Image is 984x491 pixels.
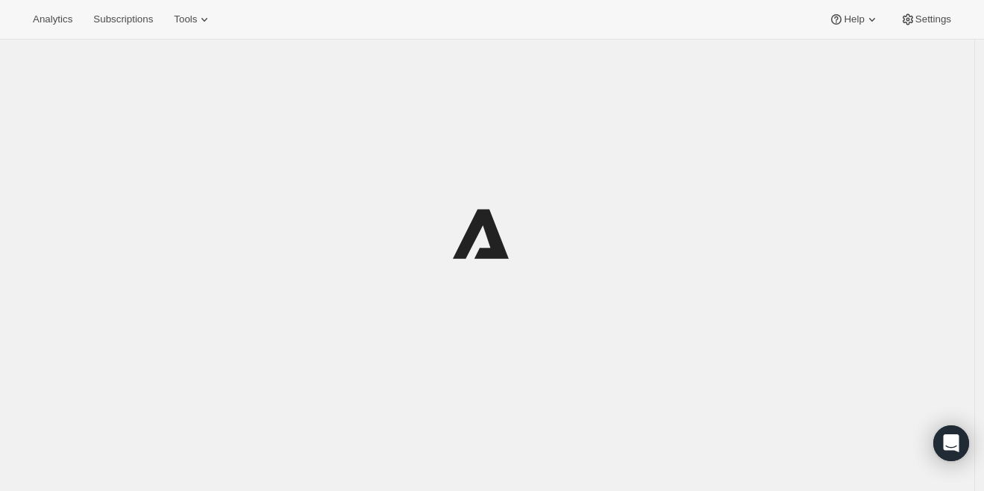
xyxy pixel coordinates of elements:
span: Subscriptions [93,13,153,25]
button: Help [820,9,888,30]
button: Settings [891,9,960,30]
button: Analytics [24,9,81,30]
button: Tools [165,9,221,30]
button: Subscriptions [84,9,162,30]
span: Help [844,13,864,25]
span: Tools [174,13,197,25]
span: Settings [915,13,951,25]
span: Analytics [33,13,72,25]
div: Open Intercom Messenger [933,425,969,461]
